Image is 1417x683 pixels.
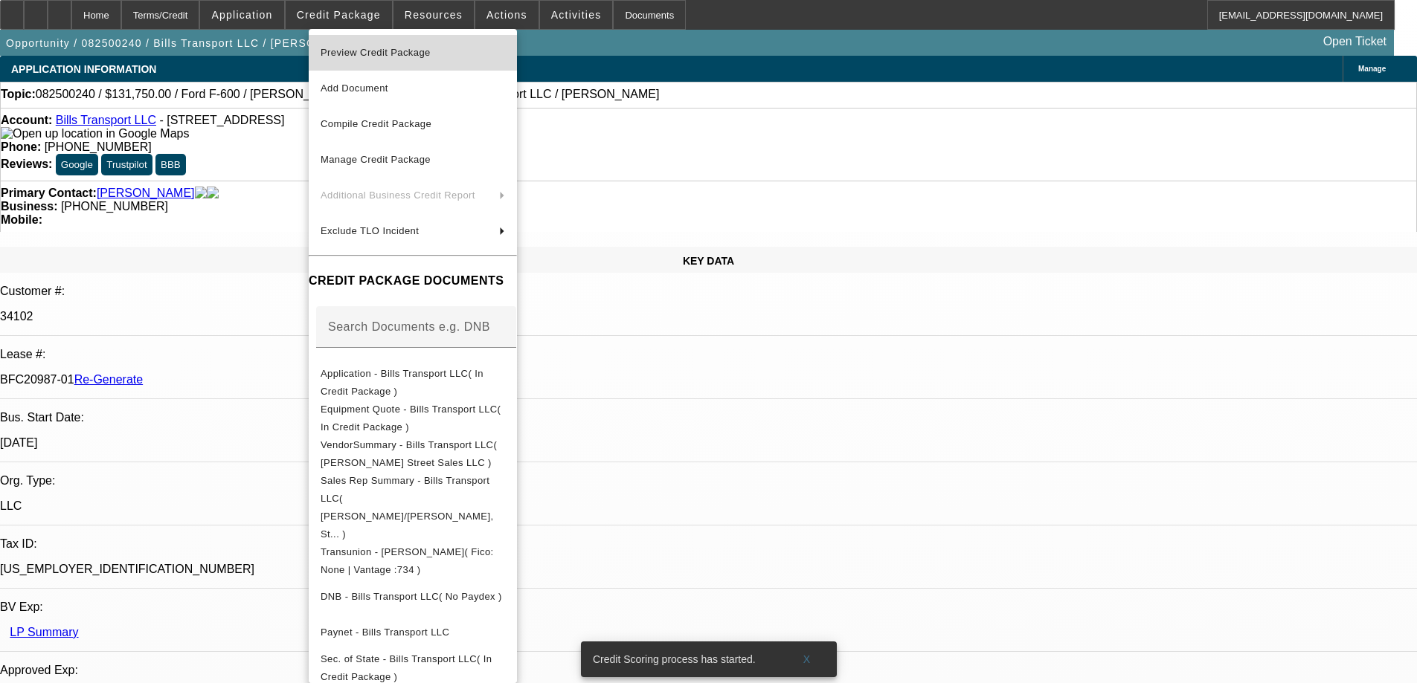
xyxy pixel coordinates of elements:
[309,615,517,650] button: Paynet - Bills Transport LLC
[321,546,494,575] span: Transunion - [PERSON_NAME]( Fico: None | Vantage :734 )
[309,401,517,436] button: Equipment Quote - Bills Transport LLC( In Credit Package )
[321,368,483,397] span: Application - Bills Transport LLC( In Credit Package )
[321,439,497,468] span: VendorSummary - Bills Transport LLC( [PERSON_NAME] Street Sales LLC )
[321,47,431,58] span: Preview Credit Package
[321,404,501,433] span: Equipment Quote - Bills Transport LLC( In Credit Package )
[321,118,431,129] span: Compile Credit Package
[321,475,493,540] span: Sales Rep Summary - Bills Transport LLC( [PERSON_NAME]/[PERSON_NAME], St... )
[321,82,388,94] span: Add Document
[321,627,449,638] span: Paynet - Bills Transport LLC
[309,579,517,615] button: DNB - Bills Transport LLC( No Paydex )
[309,272,517,290] h4: CREDIT PACKAGE DOCUMENTS
[309,436,517,472] button: VendorSummary - Bills Transport LLC( Winn Street Sales LLC )
[321,591,502,602] span: DNB - Bills Transport LLC( No Paydex )
[321,653,492,682] span: Sec. of State - Bills Transport LLC( In Credit Package )
[321,225,419,236] span: Exclude TLO Incident
[309,472,517,543] button: Sales Rep Summary - Bills Transport LLC( Lionello, Nick/Richards, St... )
[321,154,431,165] span: Manage Credit Package
[309,365,517,401] button: Application - Bills Transport LLC( In Credit Package )
[328,320,490,333] mat-label: Search Documents e.g. DNB
[309,543,517,579] button: Transunion - Smith, William( Fico: None | Vantage :734 )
